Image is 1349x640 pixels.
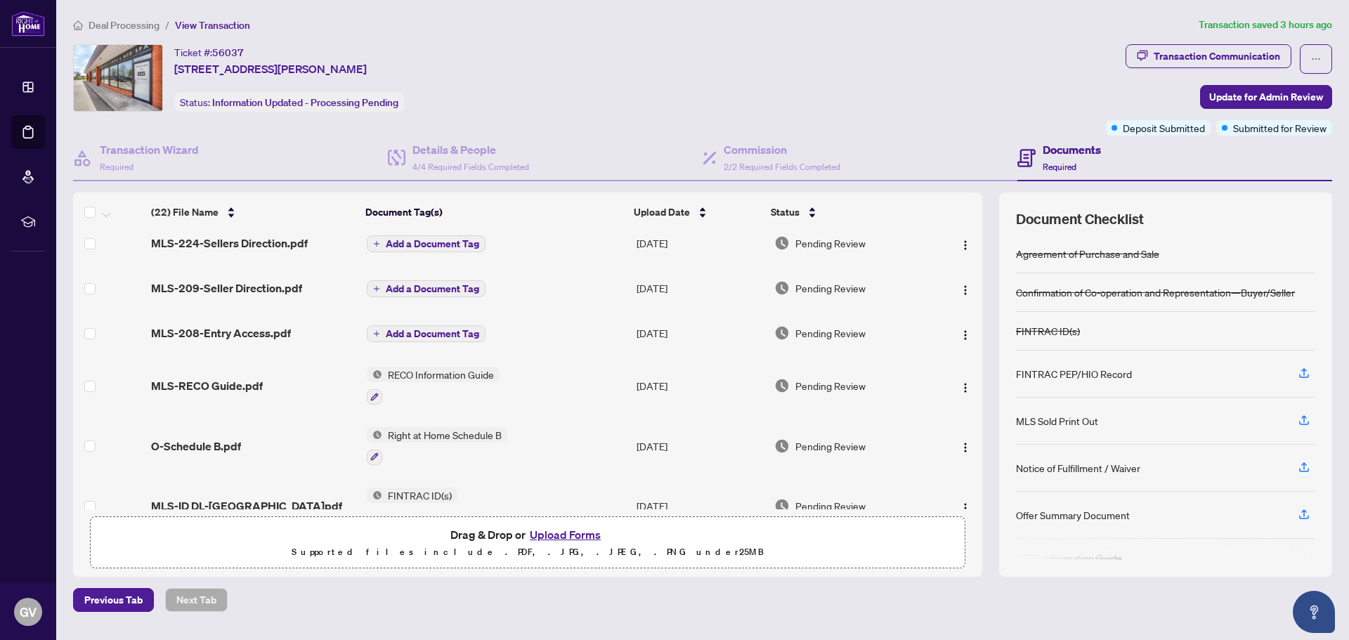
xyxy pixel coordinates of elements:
img: Document Status [774,280,790,296]
span: Submitted for Review [1233,120,1327,136]
div: Agreement of Purchase and Sale [1016,246,1159,261]
img: Logo [960,240,971,251]
button: Add a Document Tag [367,235,485,252]
span: FINTRAC ID(s) [382,488,457,503]
button: Logo [954,495,977,517]
div: Transaction Communication [1154,45,1280,67]
span: Required [1043,162,1076,172]
div: Status: [174,93,404,112]
span: Required [100,162,133,172]
button: Logo [954,232,977,254]
td: [DATE] [631,416,768,476]
img: Status Icon [367,367,382,382]
span: Pending Review [795,325,866,341]
button: Add a Document Tag [367,280,485,298]
span: Previous Tab [84,589,143,611]
th: Upload Date [628,192,765,232]
button: Next Tab [165,588,228,612]
span: Add a Document Tag [386,329,479,339]
img: Logo [960,442,971,453]
button: Upload Forms [526,525,605,544]
span: Information Updated - Processing Pending [212,96,398,109]
span: Document Checklist [1016,209,1144,229]
span: GV [20,602,37,622]
td: [DATE] [631,476,768,537]
span: plus [373,240,380,247]
button: Logo [954,374,977,397]
td: [DATE] [631,355,768,416]
span: RECO Information Guide [382,367,500,382]
img: Document Status [774,498,790,514]
span: Deal Processing [89,19,159,32]
button: Add a Document Tag [367,325,485,343]
span: Upload Date [634,204,690,220]
button: Transaction Communication [1126,44,1291,68]
span: Right at Home Schedule B [382,427,507,443]
li: / [165,17,169,33]
button: Status IconRight at Home Schedule B [367,427,507,465]
button: Add a Document Tag [367,325,485,342]
button: Previous Tab [73,588,154,612]
span: Pending Review [795,438,866,454]
span: Pending Review [795,280,866,296]
div: MLS Sold Print Out [1016,413,1098,429]
img: Document Status [774,235,790,251]
span: Pending Review [795,498,866,514]
span: Update for Admin Review [1209,86,1323,108]
img: Logo [960,502,971,514]
button: Logo [954,435,977,457]
span: Drag & Drop orUpload FormsSupported files include .PDF, .JPG, .JPEG, .PNG under25MB [91,517,965,569]
h4: Documents [1043,141,1101,158]
div: Notice of Fulfillment / Waiver [1016,460,1140,476]
span: (22) File Name [151,204,219,220]
span: Pending Review [795,378,866,393]
span: View Transaction [175,19,250,32]
span: Drag & Drop or [450,525,605,544]
button: Status IconFINTRAC ID(s) [367,488,457,525]
span: Status [771,204,800,220]
img: Logo [960,382,971,393]
span: MLS-208-Entry Access.pdf [151,325,291,341]
img: Status Icon [367,427,382,443]
span: Pending Review [795,235,866,251]
button: Open asap [1293,591,1335,633]
span: 56037 [212,46,244,59]
img: Status Icon [367,488,382,503]
span: plus [373,285,380,292]
img: logo [11,11,45,37]
span: Add a Document Tag [386,239,479,249]
span: Add a Document Tag [386,284,479,294]
span: Deposit Submitted [1123,120,1205,136]
th: (22) File Name [145,192,360,232]
img: Document Status [774,438,790,454]
span: [STREET_ADDRESS][PERSON_NAME] [174,60,367,77]
img: Document Status [774,378,790,393]
span: plus [373,330,380,337]
span: MLS-224-Sellers Direction.pdf [151,235,308,252]
th: Status [765,192,931,232]
td: [DATE] [631,311,768,355]
span: MLS-RECO Guide.pdf [151,377,263,394]
button: Status IconRECO Information Guide [367,367,500,405]
p: Supported files include .PDF, .JPG, .JPEG, .PNG under 25 MB [99,544,956,561]
span: ellipsis [1311,54,1321,64]
button: Update for Admin Review [1200,85,1332,109]
button: Add a Document Tag [367,280,485,297]
td: [DATE] [631,266,768,311]
button: Add a Document Tag [367,235,485,253]
h4: Transaction Wizard [100,141,199,158]
button: Logo [954,277,977,299]
span: home [73,20,83,30]
span: 4/4 Required Fields Completed [412,162,529,172]
button: Logo [954,322,977,344]
div: Offer Summary Document [1016,507,1130,523]
span: O-Schedule B.pdf [151,438,241,455]
img: IMG-N12255564_1.jpg [74,45,162,111]
div: FINTRAC ID(s) [1016,323,1080,339]
h4: Details & People [412,141,529,158]
span: MLS-209-Seller Direction.pdf [151,280,302,296]
img: Document Status [774,325,790,341]
h4: Commission [724,141,840,158]
div: Confirmation of Co-operation and Representation—Buyer/Seller [1016,285,1295,300]
img: Logo [960,285,971,296]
